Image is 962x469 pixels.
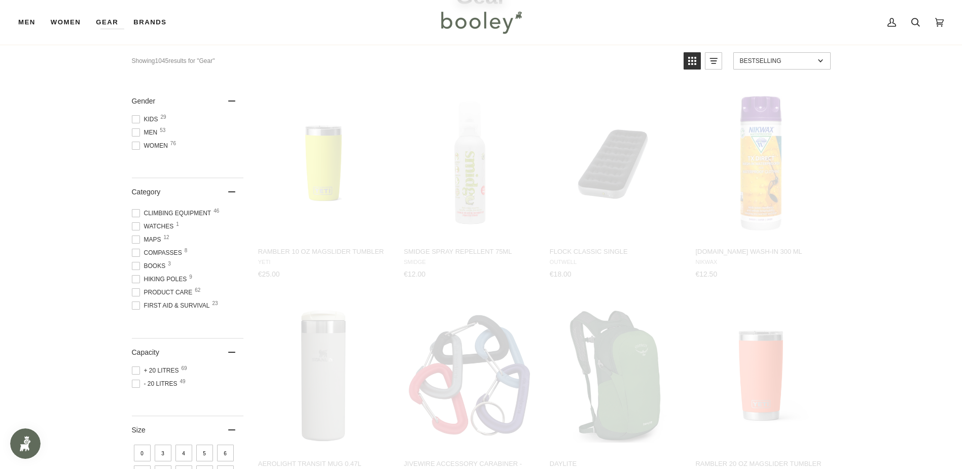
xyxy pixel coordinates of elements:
span: 53 [160,128,165,133]
span: 62 [195,288,200,293]
a: Sort options [733,52,831,70]
span: Gear [96,17,118,27]
span: Category [132,188,161,196]
span: Men [132,128,161,137]
span: Insect Repellent & Treatment [132,314,243,332]
span: 49 [180,379,186,384]
span: Men [18,17,35,27]
span: Women [132,141,171,150]
span: 8 [185,248,188,253]
span: Size: 3 [155,445,171,461]
iframe: Button to open loyalty program pop-up [10,428,41,459]
div: Showing results for "Gear" [132,52,676,70]
span: 23 [212,301,218,306]
span: 9 [189,275,192,280]
span: 46 [213,209,219,214]
span: Size: 5 [196,445,213,461]
span: Maps [132,235,164,244]
span: First Aid & Survival [132,301,213,310]
span: 29 [161,115,166,120]
span: 12 [164,235,169,240]
span: 76 [170,141,176,146]
b: 1045 [155,57,169,64]
a: View grid mode [684,52,701,70]
a: View list mode [705,52,722,70]
span: Size: 6 [217,445,234,461]
span: Compasses [132,248,185,257]
span: Books [132,261,169,271]
span: 69 [182,366,187,371]
span: 3 [168,261,171,266]
span: Gender [132,97,156,105]
span: Capacity [132,348,159,356]
span: Size: 0 [134,445,151,461]
span: Size [132,426,146,434]
span: Watches [132,222,177,231]
span: + 20 Litres [132,366,182,375]
span: Product Care [132,288,196,297]
span: Size: 4 [175,445,192,461]
span: Bestselling [740,57,814,64]
span: Kids [132,115,161,124]
span: Climbing Equipment [132,209,215,218]
span: Hiking Poles [132,275,190,284]
span: - 20 Litres [132,379,181,388]
span: Brands [133,17,166,27]
img: Booley [437,8,525,37]
span: 1 [176,222,179,227]
span: Women [51,17,81,27]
